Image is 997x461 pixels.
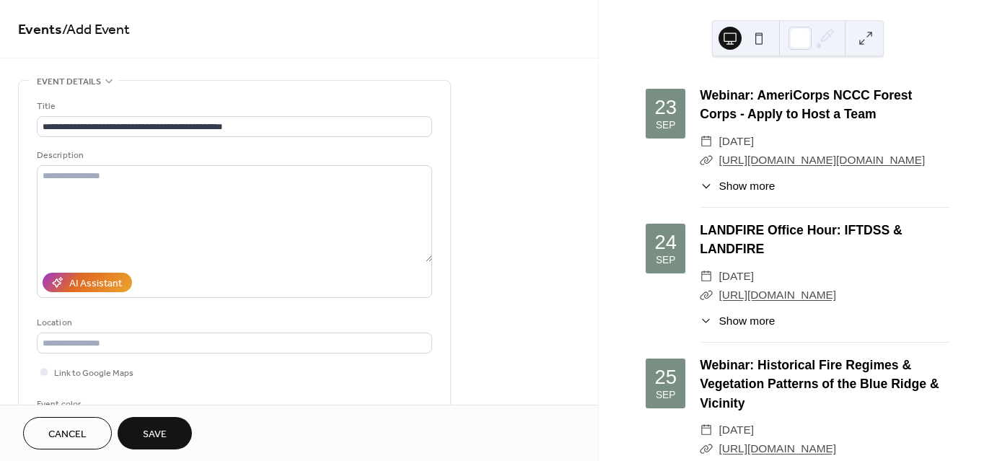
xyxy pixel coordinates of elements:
[700,151,713,170] div: ​
[719,289,836,301] a: [URL][DOMAIN_NAME]
[18,16,62,44] a: Events
[700,312,775,329] button: ​Show more
[54,366,133,381] span: Link to Google Maps
[700,286,713,304] div: ​
[654,97,677,118] div: 23
[700,267,713,286] div: ​
[69,276,122,291] div: AI Assistant
[37,148,429,163] div: Description
[656,390,676,400] div: Sep
[700,177,775,194] button: ​Show more
[37,397,145,412] div: Event color
[700,312,713,329] div: ​
[719,154,926,166] a: [URL][DOMAIN_NAME][DOMAIN_NAME]
[700,223,902,256] a: LANDFIRE Office Hour: IFTDSS & LANDFIRE
[43,273,132,292] button: AI Assistant
[719,421,754,439] span: [DATE]
[118,417,192,449] button: Save
[48,427,87,442] span: Cancel
[700,358,939,410] a: Webinar: Historical Fire Regimes & Vegetation Patterns of the Blue Ridge & Vicinity
[719,177,776,194] span: Show more
[654,232,677,253] div: 24
[654,367,677,387] div: 25
[656,255,676,265] div: Sep
[62,16,130,44] span: / Add Event
[719,442,836,455] a: [URL][DOMAIN_NAME]
[700,88,912,121] a: Webinar: AmeriCorps NCCC Forest Corps - Apply to Host a Team
[143,427,167,442] span: Save
[37,74,101,89] span: Event details
[23,417,112,449] button: Cancel
[719,312,776,329] span: Show more
[37,315,429,330] div: Location
[700,421,713,439] div: ​
[37,99,429,114] div: Title
[700,132,713,151] div: ​
[700,177,713,194] div: ​
[700,439,713,458] div: ​
[656,120,676,131] div: Sep
[719,132,754,151] span: [DATE]
[719,267,754,286] span: [DATE]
